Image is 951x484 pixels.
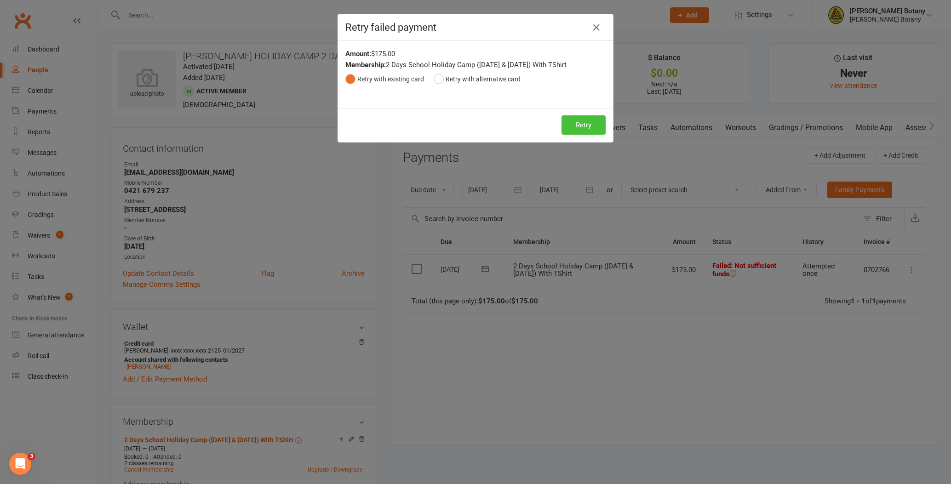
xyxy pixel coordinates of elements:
[28,453,35,460] span: 3
[345,61,386,69] strong: Membership:
[561,115,606,135] button: Retry
[345,70,424,88] button: Retry with existing card
[345,50,371,58] strong: Amount:
[345,59,606,70] div: 2 Days School Holiday Camp ([DATE] & [DATE]) With TShirt
[345,22,606,33] h4: Retry failed payment
[434,70,521,88] button: Retry with alternative card
[345,48,606,59] div: $175.00
[589,20,604,35] button: Close
[9,453,31,475] iframe: Intercom live chat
